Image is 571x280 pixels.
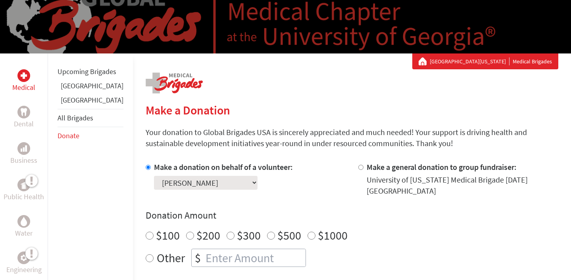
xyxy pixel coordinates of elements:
h2: Make a Donation [146,103,558,117]
a: EngineeringEngineering [6,251,42,275]
div: Dental [17,106,30,118]
a: Public HealthPublic Health [4,179,44,202]
label: $500 [277,228,301,243]
div: University of [US_STATE] Medical Brigade [DATE] [GEOGRAPHIC_DATA] [367,174,558,196]
label: $100 [156,228,180,243]
li: Guatemala [58,95,123,109]
div: Engineering [17,251,30,264]
li: Upcoming Brigades [58,63,123,80]
div: $ [192,249,204,267]
img: Medical [21,72,27,79]
li: Donate [58,127,123,145]
div: Medical [17,69,30,82]
p: Your donation to Global Brigades USA is sincerely appreciated and much needed! Your support is dr... [146,127,558,149]
label: Make a general donation to group fundraiser: [367,162,517,172]
label: Other [157,249,185,267]
a: All Brigades [58,113,93,122]
a: [GEOGRAPHIC_DATA] [61,95,123,105]
img: Dental [21,108,27,116]
div: Medical Brigades [419,57,552,65]
label: $1000 [318,228,348,243]
a: [GEOGRAPHIC_DATA][US_STATE] [430,57,509,65]
label: Make a donation on behalf of a volunteer: [154,162,293,172]
p: Medical [12,82,35,93]
div: Business [17,142,30,155]
a: BusinessBusiness [10,142,37,166]
input: Enter Amount [204,249,306,267]
label: $300 [237,228,261,243]
div: Public Health [17,179,30,191]
img: Business [21,145,27,152]
img: Engineering [21,255,27,261]
a: WaterWater [15,215,33,239]
p: Public Health [4,191,44,202]
a: MedicalMedical [12,69,35,93]
p: Water [15,228,33,239]
li: All Brigades [58,109,123,127]
img: logo-medical.png [146,72,203,93]
img: Water [21,217,27,226]
li: Ghana [58,80,123,95]
h4: Donation Amount [146,209,558,222]
p: Engineering [6,264,42,275]
a: [GEOGRAPHIC_DATA] [61,81,123,90]
a: Upcoming Brigades [58,67,116,76]
p: Business [10,155,37,166]
a: Donate [58,131,79,140]
div: Water [17,215,30,228]
a: DentalDental [14,106,34,130]
label: $200 [196,228,220,243]
p: Dental [14,118,34,130]
img: Public Health [21,181,27,189]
